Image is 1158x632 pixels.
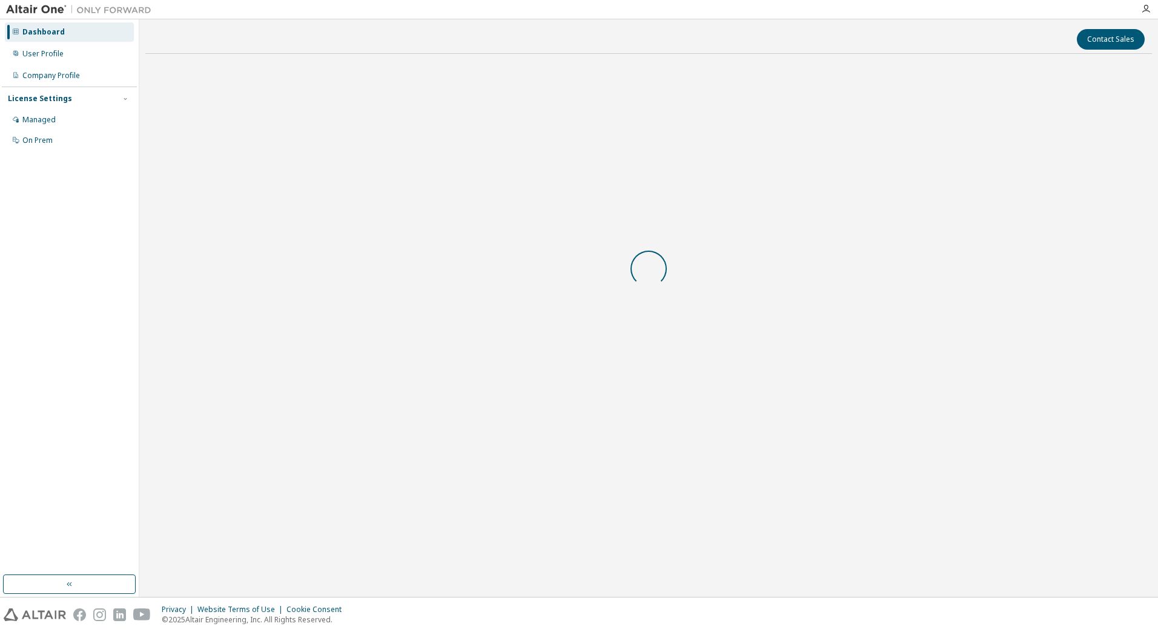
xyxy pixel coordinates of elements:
img: facebook.svg [73,608,86,621]
p: © 2025 Altair Engineering, Inc. All Rights Reserved. [162,614,349,625]
img: altair_logo.svg [4,608,66,621]
div: Dashboard [22,27,65,37]
button: Contact Sales [1077,29,1145,50]
img: Altair One [6,4,157,16]
div: On Prem [22,136,53,145]
div: Company Profile [22,71,80,81]
img: instagram.svg [93,608,106,621]
img: youtube.svg [133,608,151,621]
div: Managed [22,115,56,125]
div: Cookie Consent [286,605,349,614]
div: License Settings [8,94,72,104]
div: Website Terms of Use [197,605,286,614]
div: User Profile [22,49,64,59]
img: linkedin.svg [113,608,126,621]
div: Privacy [162,605,197,614]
